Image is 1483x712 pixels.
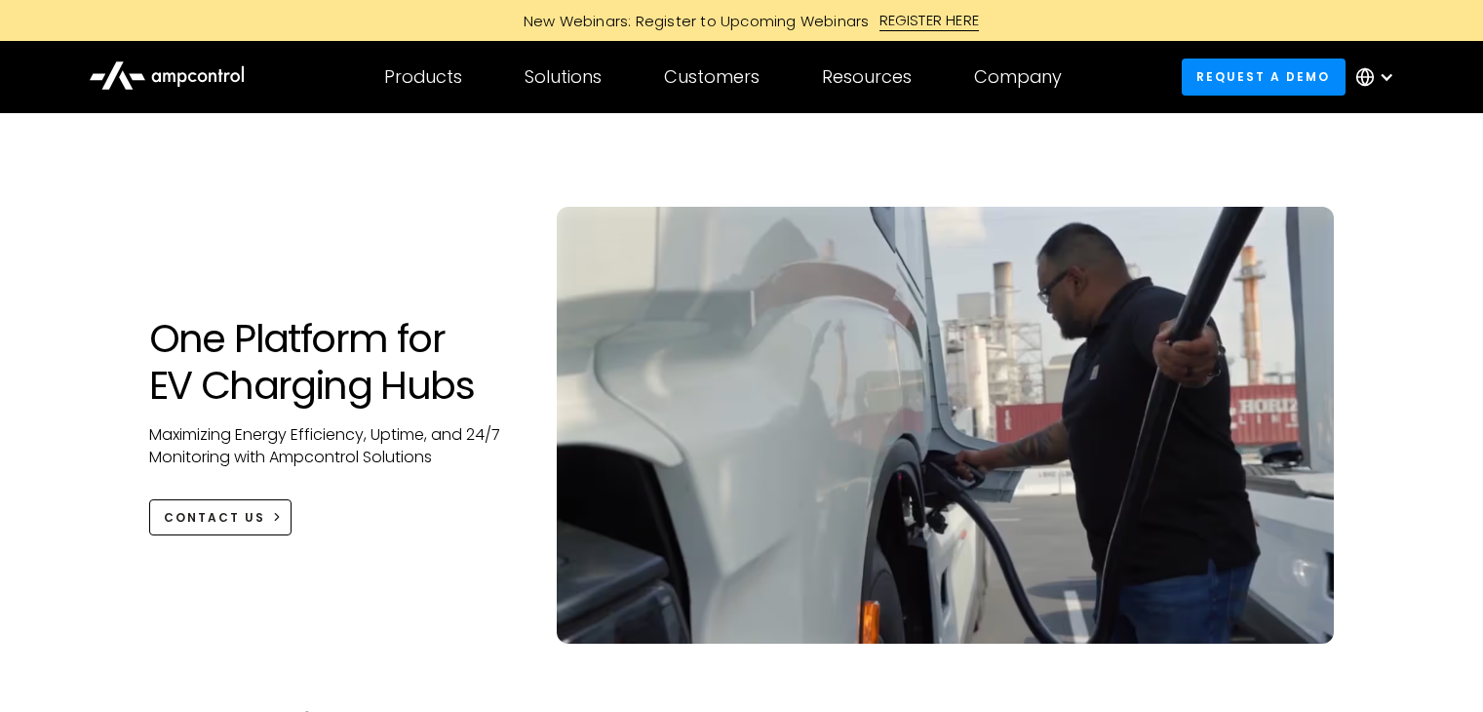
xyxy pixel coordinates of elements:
a: New Webinars: Register to Upcoming WebinarsREGISTER HERE [303,10,1181,31]
div: Customers [664,66,760,88]
div: REGISTER HERE [879,10,980,31]
a: Request a demo [1182,59,1346,95]
div: Products [384,66,462,88]
div: Resources [822,66,912,88]
div: CONTACT US [164,509,265,527]
div: Company [974,66,1062,88]
h1: One Platform for EV Charging Hubs [149,315,519,409]
div: Solutions [525,66,602,88]
a: CONTACT US [149,499,293,535]
div: New Webinars: Register to Upcoming Webinars [504,11,879,31]
p: Maximizing Energy Efficiency, Uptime, and 24/7 Monitoring with Ampcontrol Solutions [149,424,519,468]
